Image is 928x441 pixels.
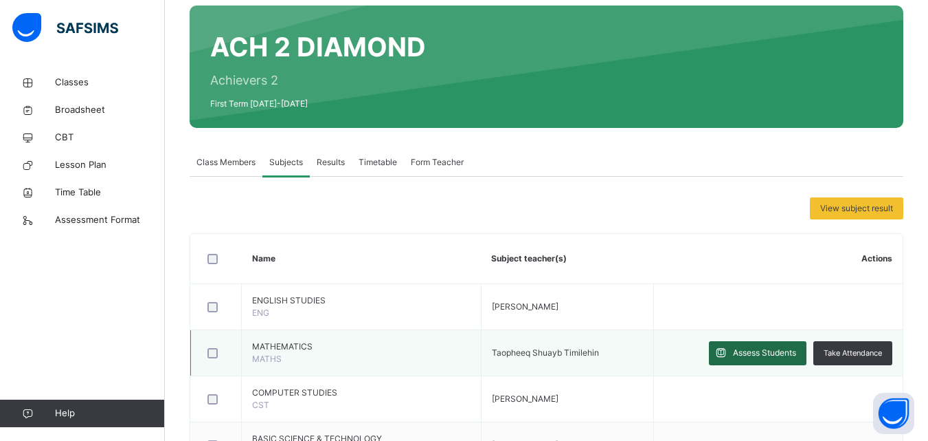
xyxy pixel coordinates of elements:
[873,393,914,434] button: Open asap
[55,131,165,144] span: CBT
[269,156,303,169] span: Subjects
[55,213,165,227] span: Assessment Format
[55,158,165,172] span: Lesson Plan
[733,347,796,359] span: Assess Students
[252,400,269,410] span: CST
[55,76,165,89] span: Classes
[252,341,471,353] span: MATHEMATICS
[252,387,471,399] span: COMPUTER STUDIES
[210,98,426,110] span: First Term [DATE]-[DATE]
[824,347,882,359] span: Take Attendance
[252,294,471,307] span: ENGLISH STUDIES
[359,156,397,169] span: Timetable
[55,407,164,420] span: Help
[492,347,599,358] span: Taopheeq Shuayb Timilehin
[492,301,558,312] span: [PERSON_NAME]
[481,234,653,284] th: Subject teacher(s)
[252,354,282,364] span: MATHS
[55,186,165,200] span: Time Table
[411,156,464,169] span: Form Teacher
[196,156,256,169] span: Class Members
[252,308,269,318] span: ENG
[820,202,893,215] span: View subject result
[55,103,165,117] span: Broadsheet
[242,234,482,284] th: Name
[317,156,345,169] span: Results
[653,234,903,284] th: Actions
[492,394,558,404] span: [PERSON_NAME]
[12,13,118,42] img: safsims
